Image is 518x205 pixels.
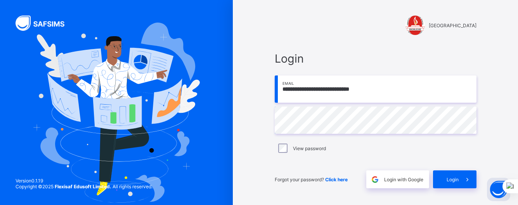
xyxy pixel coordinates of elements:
a: Click here [325,177,348,182]
img: SAFSIMS Logo [16,16,74,31]
span: Login [447,177,459,182]
strong: Flexisaf Edusoft Limited. [55,184,111,189]
img: google.396cfc9801f0270233282035f929180a.svg [371,175,379,184]
span: Login with Google [384,177,423,182]
label: View password [293,145,326,151]
span: Forgot your password? [275,177,348,182]
span: [GEOGRAPHIC_DATA] [429,23,476,28]
span: Copyright © 2025 All rights reserved. [16,184,152,189]
img: Hero Image [33,23,200,203]
span: Login [275,52,476,65]
span: Version 0.1.19 [16,178,152,184]
button: Open asap [487,178,510,201]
